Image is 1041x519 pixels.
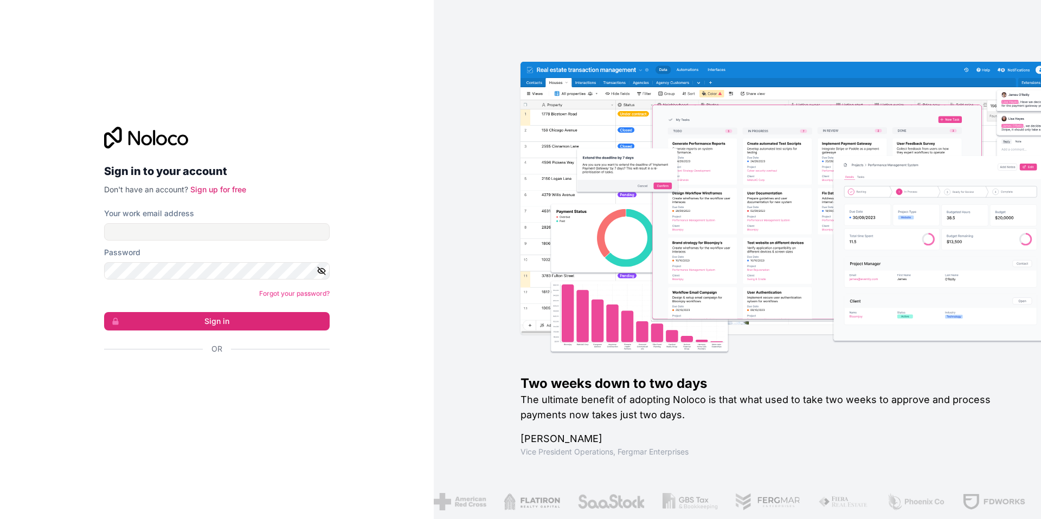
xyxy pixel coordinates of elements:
[520,392,1006,423] h2: The ultimate benefit of adopting Noloco is that what used to take two weeks to approve and proces...
[259,289,330,297] a: Forgot your password?
[104,262,330,280] input: Password
[104,161,330,181] h2: Sign in to your account
[818,493,869,510] img: /assets/fiera-fwj2N5v4.png
[735,493,801,510] img: /assets/fergmar-CudnrXN5.png
[104,312,330,330] button: Sign in
[886,493,945,510] img: /assets/phoenix-BREaitsQ.png
[520,431,1006,446] h1: [PERSON_NAME]
[504,493,560,510] img: /assets/flatiron-C8eUkumj.png
[190,185,246,194] a: Sign up for free
[962,493,1025,510] img: /assets/fdworks-Bi04fVtw.png
[434,493,486,510] img: /assets/american-red-cross-BAupjrZR.png
[520,446,1006,457] h1: Vice President Operations , Fergmar Enterprises
[211,343,222,354] span: Or
[104,223,330,241] input: Email address
[104,208,194,219] label: Your work email address
[577,493,645,510] img: /assets/saastock-C6Zbiodz.png
[104,247,140,258] label: Password
[663,493,718,510] img: /assets/gbstax-C-GtDUiK.png
[520,375,1006,392] h1: Two weeks down to two days
[104,185,188,194] span: Don't have an account?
